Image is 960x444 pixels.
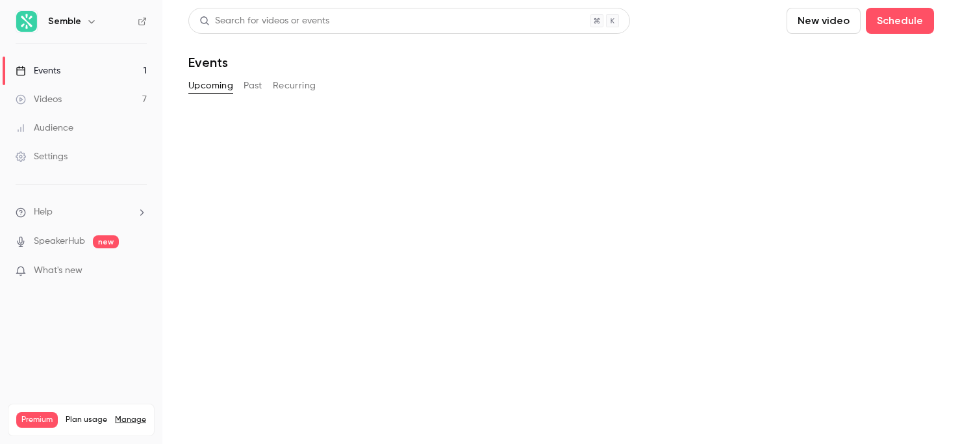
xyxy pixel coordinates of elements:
a: SpeakerHub [34,235,85,248]
h6: Semble [48,15,81,28]
a: Manage [115,415,146,425]
button: New video [787,8,861,34]
button: Schedule [866,8,934,34]
h1: Events [188,55,228,70]
div: Videos [16,93,62,106]
div: Events [16,64,60,77]
li: help-dropdown-opener [16,205,147,219]
div: Search for videos or events [199,14,329,28]
span: What's new [34,264,82,278]
img: Semble [16,11,37,32]
span: Premium [16,412,58,428]
span: Plan usage [66,415,107,425]
button: Past [244,75,262,96]
button: Recurring [273,75,316,96]
div: Audience [16,122,73,135]
div: Settings [16,150,68,163]
span: new [93,235,119,248]
button: Upcoming [188,75,233,96]
iframe: Noticeable Trigger [131,265,147,277]
span: Help [34,205,53,219]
